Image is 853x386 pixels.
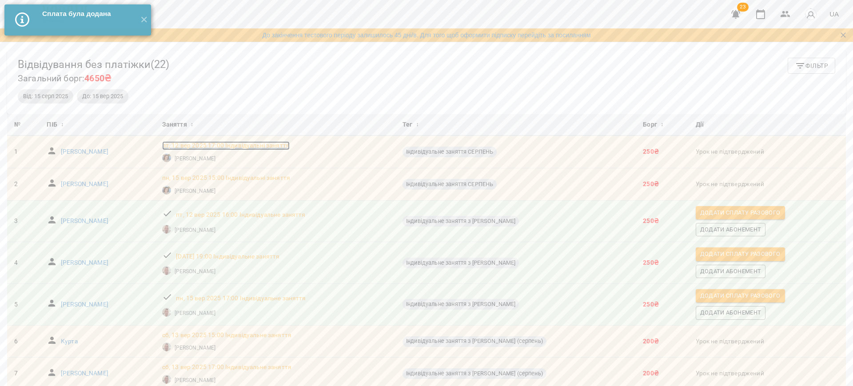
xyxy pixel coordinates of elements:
[176,211,305,219] a: пт, 12 вер 2025 16:00 Індивідуальне заняття
[643,180,659,187] b: 250 ₴
[403,148,497,156] span: Індивідуальне заняття СЕРПЕНЬ
[175,155,215,163] p: [PERSON_NAME]
[7,242,40,284] td: 4
[176,252,279,261] a: [DATE] 19:00 Індивідуальне заняття
[7,168,40,201] td: 2
[696,306,766,319] button: Додати Абонемент
[696,206,785,219] button: Додати сплату разового
[700,291,781,301] span: Додати сплату разового
[191,119,193,130] span: ↕
[262,31,590,40] a: До закінчення тестового періоду залишилось 45 дні/в. Для того щоб оформити підписку перейдіть за ...
[829,9,839,19] span: UA
[643,338,659,345] b: 200 ₴
[162,308,171,317] img: Білашов Олег Іванович
[403,370,546,378] span: Індивідуальне заняття з [PERSON_NAME] (серпень)
[61,259,108,267] a: [PERSON_NAME]
[175,344,215,352] a: [PERSON_NAME]
[162,266,171,275] img: Білашов Олег Іванович
[61,180,108,189] a: [PERSON_NAME]
[162,363,291,372] a: сб, 13 вер 2025 17:00 Індивідуальне заняття
[7,200,40,242] td: 3
[696,119,839,130] div: Дії
[175,187,215,195] a: [PERSON_NAME]
[700,208,781,218] span: Додати сплату разового
[403,300,519,308] span: Індивідуальне заняття з [PERSON_NAME]
[700,308,761,318] span: Додати Абонемент
[162,141,290,150] a: пт, 12 вер 2025 17:00 Індивідуальні заняття
[696,289,785,302] button: Додати сплату разового
[7,284,40,326] td: 5
[162,331,291,340] a: сб, 13 вер 2025 15:00 Індивідуальне заняття
[643,259,659,266] b: 250 ₴
[416,119,419,130] span: ↕
[661,119,663,130] span: ↕
[162,225,171,234] img: Білашов Олег Іванович
[7,136,40,168] td: 1
[14,119,32,130] div: №
[162,342,171,351] img: Білашов Олег Іванович
[175,309,215,317] a: [PERSON_NAME]
[61,300,108,309] a: [PERSON_NAME]
[175,226,215,234] a: [PERSON_NAME]
[403,180,497,188] span: Індивідуальне заняття СЕРПЕНЬ
[77,92,128,100] span: До: 15 вер 2025
[162,153,171,162] img: Марченко Дарина Олегівна
[18,72,169,85] h6: Загальний борг:
[643,148,659,155] b: 250 ₴
[805,8,817,20] img: avatar_s.png
[837,29,849,41] button: Закрити сповіщення
[700,267,761,276] span: Додати Абонемент
[175,267,215,275] p: [PERSON_NAME]
[696,337,839,346] p: Урок не підтверджений
[61,147,108,156] a: [PERSON_NAME]
[47,119,57,130] span: ПІБ
[696,180,839,189] p: Урок не підтверджений
[700,225,761,235] span: Додати Абонемент
[737,3,749,12] span: 23
[176,294,306,303] a: пн, 15 вер 2025 17:00 Індивідуальне заняття
[696,247,785,261] button: Додати сплату разового
[42,9,133,19] div: Сплата була додана
[643,119,657,130] span: Борг
[7,325,40,358] td: 6
[61,369,108,378] a: [PERSON_NAME]
[18,92,73,100] span: Від: 15 серп 2025
[403,259,519,267] span: Індивідуальне заняття з [PERSON_NAME]
[162,174,290,183] a: пн, 15 вер 2025 15:00 Індивідуальні заняття
[643,301,659,308] b: 250 ₴
[162,119,187,130] span: Заняття
[61,119,64,130] span: ↕
[61,337,78,346] a: Курта
[175,376,215,384] a: [PERSON_NAME]
[162,186,171,195] img: Марченко Дарина Олегівна
[788,58,835,74] button: Фільтр
[61,217,108,226] a: [PERSON_NAME]
[84,73,111,84] span: 4650₴
[162,375,171,384] img: Білашов Олег Іванович
[700,249,781,259] span: Додати сплату разового
[795,60,828,71] span: Фільтр
[696,223,766,236] button: Додати Абонемент
[696,265,766,278] button: Додати Абонемент
[403,337,546,345] span: Індивідуальне заняття з [PERSON_NAME] (серпень)
[403,119,412,130] span: Тег
[643,217,659,224] b: 250 ₴
[403,217,519,225] span: Індивідуальне заняття з [PERSON_NAME]
[18,58,169,72] h5: Відвідування без платіжки ( 22 )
